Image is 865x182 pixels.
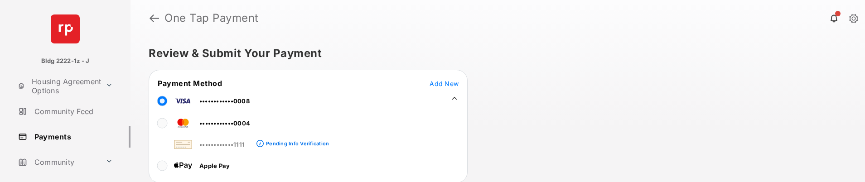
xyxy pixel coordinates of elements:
a: Housing Agreement Options [14,75,102,97]
a: Community Feed [14,101,130,122]
span: Add New [430,80,459,87]
span: ••••••••••••0004 [199,120,250,127]
a: Community [14,151,102,173]
div: Pending Info Verification [266,140,329,147]
span: Payment Method [158,79,222,88]
span: Apple Pay [199,162,230,169]
a: Pending Info Verification [264,133,329,148]
a: Payments [14,126,130,148]
strong: One Tap Payment [164,13,259,24]
p: Bldg 2222-1z - J [41,57,90,66]
span: ••••••••••••1111 [199,141,245,148]
img: svg+xml;base64,PHN2ZyB4bWxucz0iaHR0cDovL3d3dy53My5vcmcvMjAwMC9zdmciIHdpZHRoPSI2NCIgaGVpZ2h0PSI2NC... [51,14,80,43]
button: Add New [430,79,459,88]
h5: Review & Submit Your Payment [149,48,840,59]
span: ••••••••••••0008 [199,97,250,105]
